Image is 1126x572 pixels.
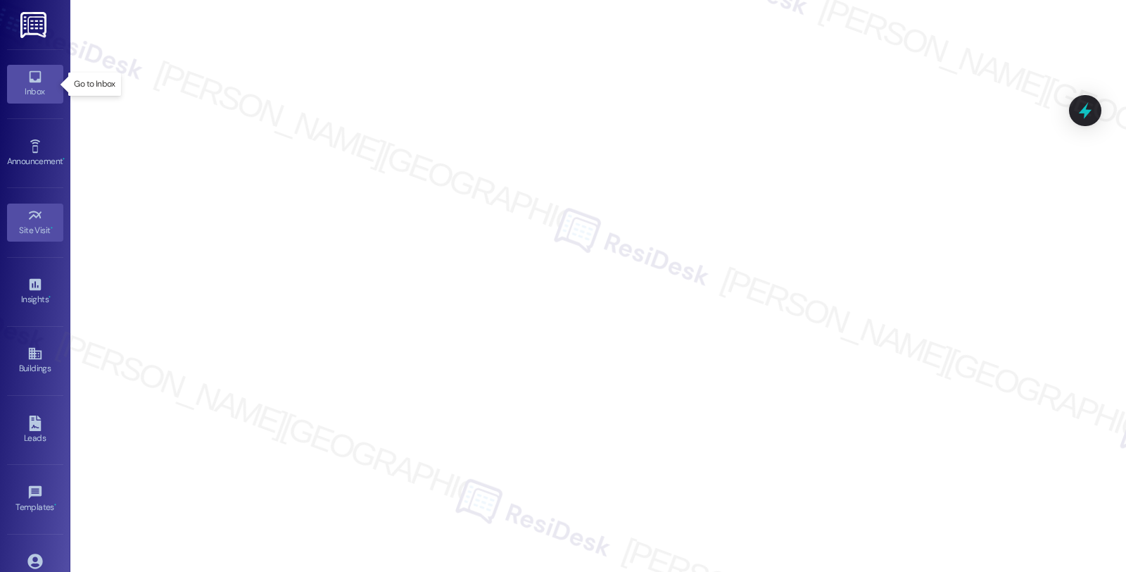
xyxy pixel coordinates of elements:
[7,273,63,311] a: Insights •
[74,78,115,90] p: Go to Inbox
[51,223,53,233] span: •
[20,12,49,38] img: ResiDesk Logo
[49,292,51,302] span: •
[7,480,63,518] a: Templates •
[7,411,63,449] a: Leads
[7,65,63,103] a: Inbox
[7,342,63,380] a: Buildings
[7,204,63,242] a: Site Visit •
[54,500,56,510] span: •
[63,154,65,164] span: •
